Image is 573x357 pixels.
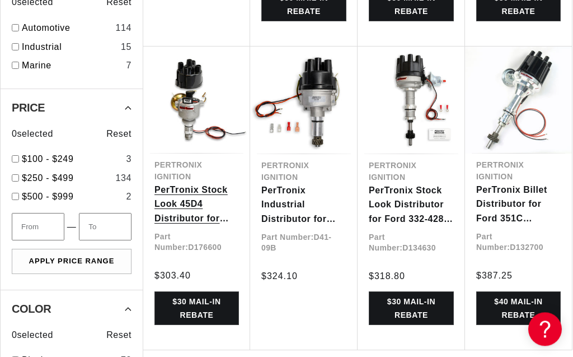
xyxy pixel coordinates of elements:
input: From [12,213,64,240]
div: 114 [115,21,131,35]
button: Apply Price Range [12,249,131,274]
a: PerTronix Billet Distributor for Ford 351C Engines (Ignitor II) [476,183,561,226]
div: 134 [115,171,131,186]
div: 3 [126,152,131,166]
span: 0 selected [12,328,53,342]
a: Industrial [22,40,116,54]
span: $250 - $499 [22,173,73,183]
div: 15 [121,40,131,54]
span: — [67,220,77,234]
a: PerTronix Industrial Distributor for [US_STATE] Model VH4D, Model V65D, and Model W4-1770 Engines [261,183,346,226]
a: PerTronix Stock Look Distributor for Ford 332-428 Engines [369,183,454,226]
a: Automotive [22,21,111,35]
a: PerTronix Stock Look 45D4 Distributor for British 4 Cylinder Engines (Ignitor) [154,183,239,226]
span: $500 - $999 [22,192,73,201]
span: 0 selected [12,127,53,141]
div: 7 [126,58,131,73]
a: Marine [22,58,121,73]
span: Reset [106,328,131,342]
input: To [79,213,131,240]
span: Color [12,303,51,314]
span: Reset [106,127,131,141]
span: $100 - $249 [22,154,73,164]
span: Price [12,102,45,113]
div: 2 [126,189,131,204]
